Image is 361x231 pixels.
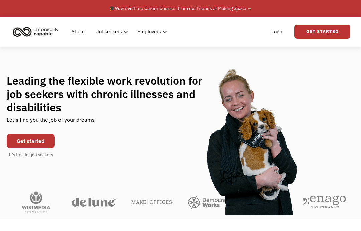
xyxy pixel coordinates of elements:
[109,4,252,12] div: 🎓 Free Career Courses from our friends at Making Space →
[11,24,61,39] img: Chronically Capable logo
[133,21,169,42] div: Employers
[7,134,55,148] a: Get started
[7,114,95,130] div: Let's find you the job of your dreams
[92,21,130,42] div: Jobseekers
[11,24,64,39] a: home
[67,21,89,42] a: About
[7,74,215,114] h1: Leading the flexible work revolution for job seekers with chronic illnesses and disabilities
[96,28,122,36] div: Jobseekers
[137,28,161,36] div: Employers
[267,21,288,42] a: Login
[9,152,53,158] div: It's free for job seekers
[115,5,134,11] em: Now live!
[294,25,350,39] a: Get Started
